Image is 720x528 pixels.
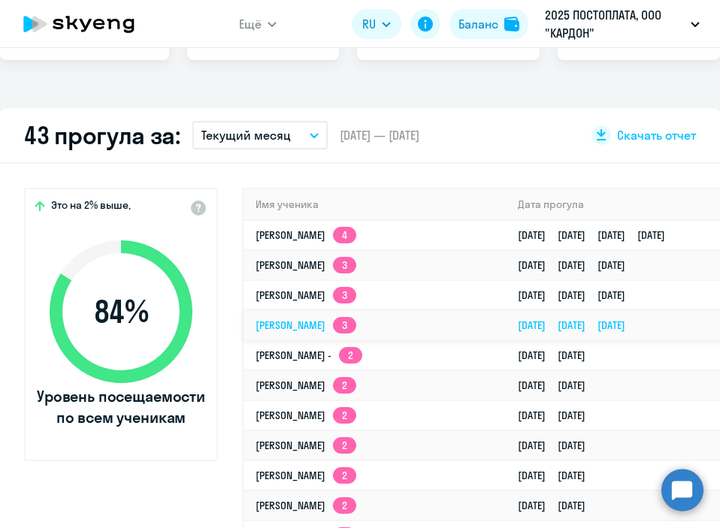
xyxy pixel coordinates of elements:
[256,348,362,362] a: [PERSON_NAME] -2
[518,288,637,302] a: [DATE][DATE][DATE]
[256,469,356,482] a: [PERSON_NAME]2
[333,227,356,243] app-skyeng-badge: 4
[333,317,356,333] app-skyeng-badge: 3
[518,318,637,332] a: [DATE][DATE][DATE]
[244,189,506,220] th: Имя ученика
[256,288,356,302] a: [PERSON_NAME]3
[458,15,498,33] div: Баланс
[256,379,356,392] a: [PERSON_NAME]2
[51,198,131,216] span: Это на 2% выше,
[333,377,356,394] app-skyeng-badge: 2
[340,127,419,143] span: [DATE] — [DATE]
[333,437,356,454] app-skyeng-badge: 2
[518,228,677,242] a: [DATE][DATE][DATE][DATE]
[35,294,207,330] span: 84 %
[518,469,597,482] a: [DATE][DATE]
[518,439,597,452] a: [DATE][DATE]
[256,318,356,332] a: [PERSON_NAME]3
[518,499,597,512] a: [DATE][DATE]
[256,439,356,452] a: [PERSON_NAME]2
[201,126,291,144] p: Текущий месяц
[518,348,597,362] a: [DATE][DATE]
[239,9,277,39] button: Ещё
[333,467,356,484] app-skyeng-badge: 2
[537,6,707,42] button: 2025 ПОСТОПЛАТА, ООО "КАРДОН"
[518,409,597,422] a: [DATE][DATE]
[256,258,356,272] a: [PERSON_NAME]3
[35,386,207,428] span: Уровень посещаемости по всем ученикам
[362,15,376,33] span: RU
[333,407,356,424] app-skyeng-badge: 2
[504,17,519,32] img: balance
[333,497,356,514] app-skyeng-badge: 2
[449,9,528,39] button: Балансbalance
[352,9,401,39] button: RU
[518,258,637,272] a: [DATE][DATE][DATE]
[256,499,356,512] a: [PERSON_NAME]2
[239,15,262,33] span: Ещё
[256,228,356,242] a: [PERSON_NAME]4
[24,120,180,150] h2: 43 прогула за:
[617,127,696,143] span: Скачать отчет
[518,379,597,392] a: [DATE][DATE]
[333,257,356,273] app-skyeng-badge: 3
[333,287,356,303] app-skyeng-badge: 3
[339,347,362,364] app-skyeng-badge: 2
[192,121,328,149] button: Текущий месяц
[545,6,685,42] p: 2025 ПОСТОПЛАТА, ООО "КАРДОН"
[256,409,356,422] a: [PERSON_NAME]2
